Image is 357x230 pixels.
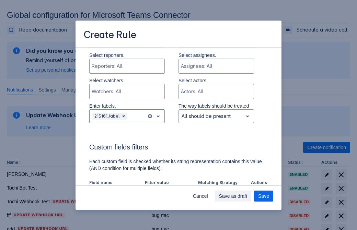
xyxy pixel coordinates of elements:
p: Select reporters. [89,52,165,59]
button: Save [254,191,273,202]
p: Select assignees. [178,52,254,59]
button: clear [147,113,153,119]
p: Each custom field is checked whether its string representation contains this value (AND condition... [89,158,268,172]
h3: Custom fields filters [89,143,268,154]
p: Select watchers. [89,77,165,84]
div: 213161_label [92,113,120,120]
span: Save as draft [219,191,247,202]
th: Actions [248,179,268,187]
span: Clear [121,113,126,119]
p: Select actors. [178,77,254,84]
span: open [154,112,162,120]
th: Field name [89,179,142,187]
span: Save [258,191,269,202]
span: Cancel [193,191,208,202]
div: Scrollable content [76,47,281,186]
h3: Create Rule [84,29,136,42]
p: The way labels should be treated [178,102,254,109]
button: Save as draft [215,191,252,202]
div: Remove 213161_label [120,113,127,120]
p: Enter labels. [89,102,165,109]
th: Filter value [142,179,195,187]
th: Matching Strategy [195,179,249,187]
button: Cancel [189,191,212,202]
span: open [243,112,252,120]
